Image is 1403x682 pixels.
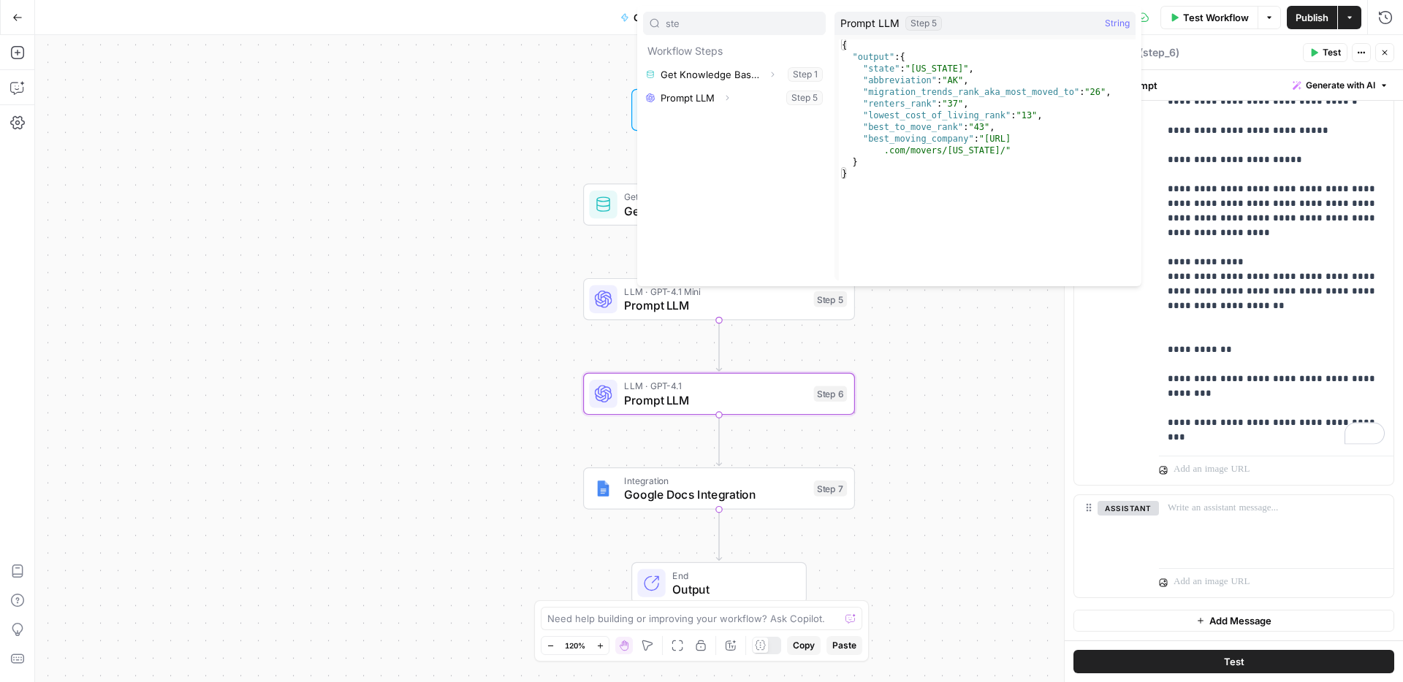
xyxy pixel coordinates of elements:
[624,190,808,204] span: Get Knowledge Base File
[672,568,791,582] span: End
[583,467,855,510] div: IntegrationGoogle Docs IntegrationStep 7
[624,284,807,298] span: LLM · GPT-4.1 Mini
[1105,16,1130,31] span: String
[1098,501,1159,516] button: assistant
[1287,76,1394,95] button: Generate with AI
[905,16,942,31] div: Step 5
[1306,79,1375,92] span: Generate with AI
[814,480,848,497] div: Step 7
[624,486,807,503] span: Google Docs Integration
[1323,46,1341,59] span: Test
[624,391,807,409] span: Prompt LLM
[1160,6,1258,29] button: Test Workflow
[643,39,826,63] p: Workflow Steps
[624,474,807,488] span: Integration
[1065,70,1403,100] div: Write your prompt
[793,639,815,652] span: Copy
[1073,650,1394,673] button: Test
[1303,43,1347,62] button: Test
[565,640,585,651] span: 120%
[583,562,855,605] div: EndOutput
[583,89,855,131] div: WorkflowSet InputsInputs
[787,636,821,655] button: Copy
[1073,610,1394,632] button: Add Message
[624,202,808,220] span: Get Knowledge Base File
[666,16,819,31] input: Search
[1209,613,1271,628] span: Add Message
[612,6,740,29] button: Cost of living updater
[643,63,826,86] button: Select variable Get Knowledge Base File
[1183,10,1249,25] span: Test Workflow
[1139,45,1179,60] span: ( step_6 )
[1224,654,1244,669] span: Test
[583,183,855,226] div: Get Knowledge Base FileGet Knowledge Base FileStep 1
[634,10,731,25] span: Cost of living updater
[814,386,848,402] div: Step 6
[716,321,721,372] g: Edge from step_5 to step_6
[814,291,848,307] div: Step 5
[1074,495,1147,597] div: assistant
[840,16,900,31] span: Prompt LLM
[583,278,855,321] div: LLM · GPT-4.1 MiniPrompt LLMStep 5
[595,480,612,497] img: Instagram%20post%20-%201%201.png
[832,639,856,652] span: Paste
[624,379,807,393] span: LLM · GPT-4.1
[716,510,721,561] g: Edge from step_7 to end
[716,415,721,466] g: Edge from step_6 to step_7
[1296,10,1328,25] span: Publish
[583,373,855,415] div: LLM · GPT-4.1Prompt LLMStep 6
[624,296,807,314] span: Prompt LLM
[672,581,791,598] span: Output
[826,636,862,655] button: Paste
[643,86,826,110] button: Select variable Prompt LLM
[1287,6,1337,29] button: Publish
